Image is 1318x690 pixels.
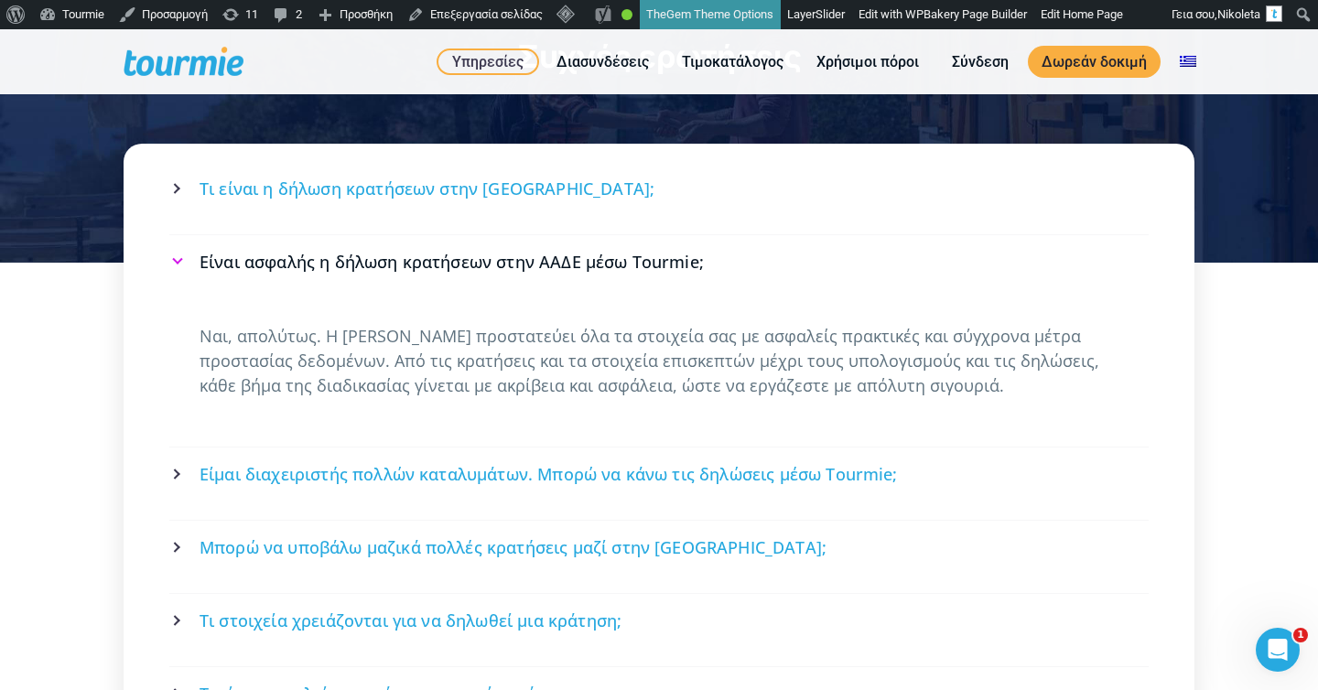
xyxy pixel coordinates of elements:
a: Υπηρεσίες [437,49,539,75]
span: Τι είναι η δήλωση κρατήσεων στην [GEOGRAPHIC_DATA]; [200,178,654,200]
iframe: Intercom live chat [1256,628,1300,672]
p: Ναι, απολύτως. Η [PERSON_NAME] προστατεύει όλα τα στοιχεία σας με ασφαλείς πρακτικές και σύγχρονα... [200,324,1118,398]
span: 1 [1293,628,1308,642]
a: Χρήσιμοι πόροι [803,50,933,73]
span: Είμαι διαχειριστής πολλών καταλυμάτων. Μπορώ να κάνω τις δηλώσεις μέσω Tourmie; [200,463,898,486]
a: Διασυνδέσεις [543,50,663,73]
a: Σύνδεση [938,50,1022,73]
a: Είναι ασφαλής η δήλωση κρατήσεων στην ΑΑΔΕ μέσω Tourmie; [172,238,1146,286]
div: Καλό [621,9,632,20]
a: Τι στοιχεία χρειάζονται για να δηλωθεί μια κράτηση; [172,597,1146,645]
span: Είναι ασφαλής η δήλωση κρατήσεων στην ΑΑΔΕ μέσω Tourmie; [200,251,704,274]
a: Αλλαγή σε [1166,50,1210,73]
a: Τιμοκατάλογος [668,50,797,73]
a: Είμαι διαχειριστής πολλών καταλυμάτων. Μπορώ να κάνω τις δηλώσεις μέσω Tourmie; [172,450,1146,499]
a: Τι είναι η δήλωση κρατήσεων στην [GEOGRAPHIC_DATA]; [172,165,1146,213]
a: Δωρεάν δοκιμή [1028,46,1161,78]
span: Nikoleta [1217,7,1260,21]
a: Μπορώ να υποβάλω μαζικά πολλές κρατήσεις μαζί στην [GEOGRAPHIC_DATA]; [172,523,1146,572]
span: Μπορώ να υποβάλω μαζικά πολλές κρατήσεις μαζί στην [GEOGRAPHIC_DATA]; [200,536,826,559]
span: Τι στοιχεία χρειάζονται για να δηλωθεί μια κράτηση; [200,609,621,632]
